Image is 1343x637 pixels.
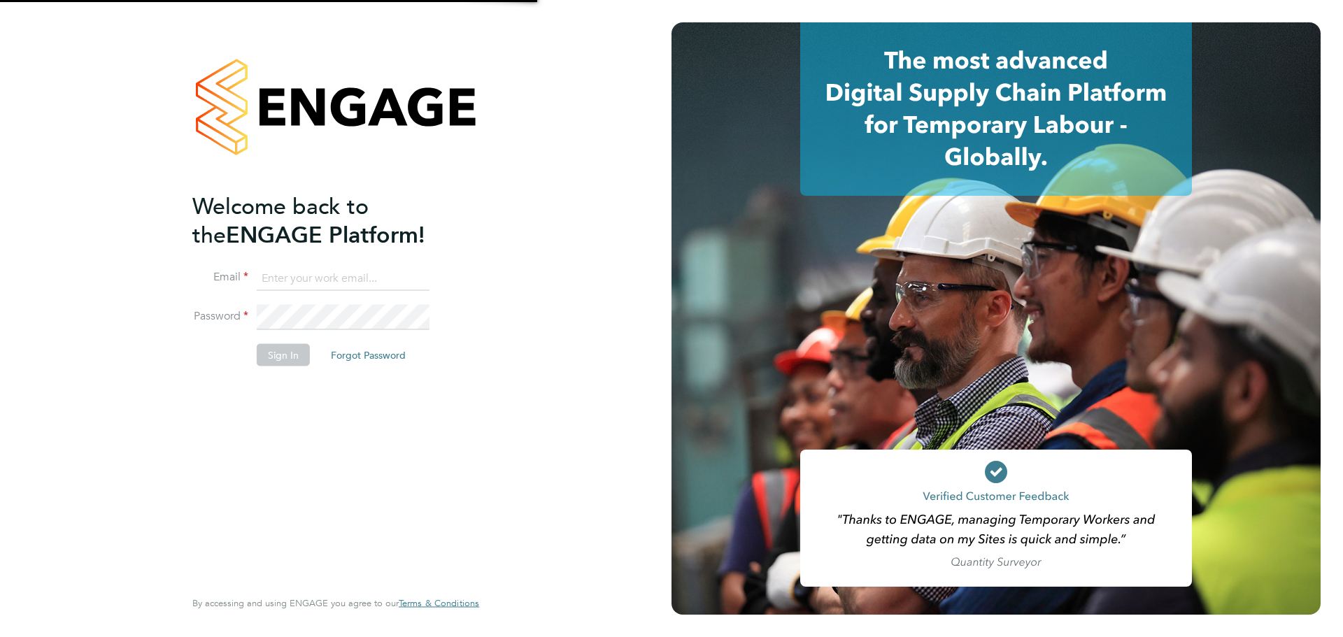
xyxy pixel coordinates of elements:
button: Forgot Password [320,344,417,366]
h2: ENGAGE Platform! [192,192,465,249]
span: Terms & Conditions [399,597,479,609]
a: Terms & Conditions [399,598,479,609]
label: Password [192,309,248,324]
button: Sign In [257,344,310,366]
span: By accessing and using ENGAGE you agree to our [192,597,479,609]
input: Enter your work email... [257,266,429,291]
span: Welcome back to the [192,192,369,248]
label: Email [192,270,248,285]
